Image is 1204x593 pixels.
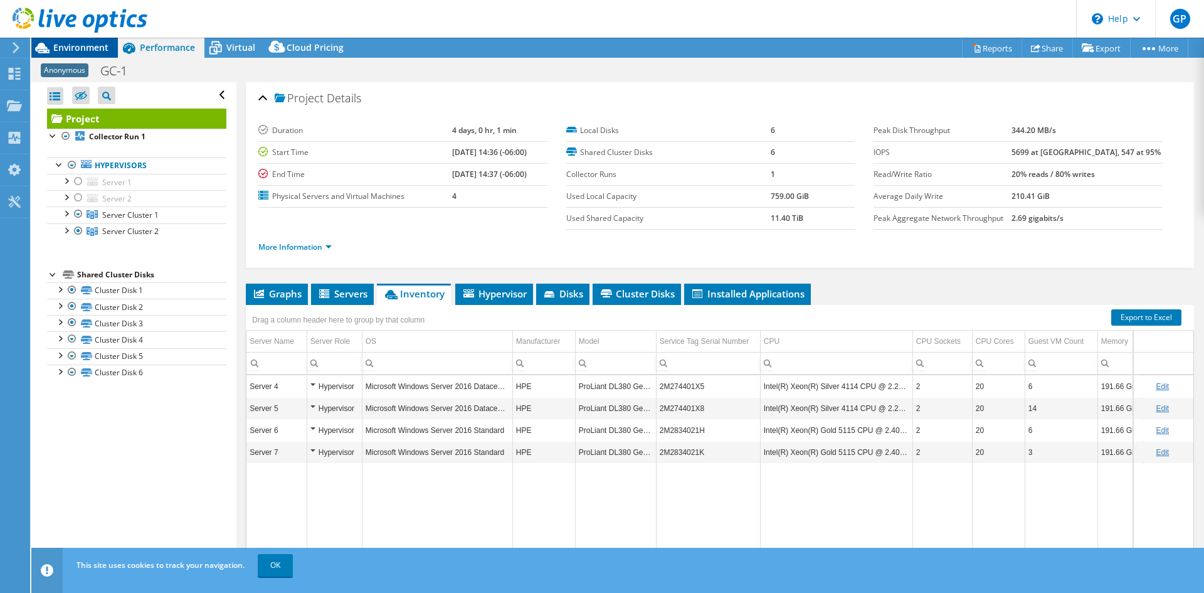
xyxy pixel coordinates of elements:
a: Cluster Disk 4 [47,331,226,348]
td: Column Service Tag Serial Number, Value 2M274401X8 [656,397,760,419]
span: Performance [140,41,195,53]
b: 6 [771,125,775,136]
b: 20% reads / 80% writes [1011,169,1095,179]
a: Edit [1156,426,1169,435]
label: Shared Cluster Disks [566,146,771,159]
td: Column CPU Cores, Value 20 [972,397,1025,419]
h1: GC-1 [95,64,147,78]
td: Column Manufacturer, Value HPE [512,397,575,419]
div: Hypervisor [310,445,359,460]
td: OS Column [362,331,512,353]
div: Manufacturer [516,334,561,349]
b: [DATE] 14:36 (-06:00) [452,147,527,158]
td: Column CPU, Value Intel(R) Xeon(R) Silver 4114 CPU @ 2.20GHz [760,397,912,419]
td: Column Service Tag Serial Number, Value 2M274401X5 [656,375,760,397]
td: Column CPU, Value Intel(R) Xeon(R) Gold 5115 CPU @ 2.40GHz [760,441,912,463]
b: 2.69 gigabits/s [1011,213,1064,223]
td: Column CPU Sockets, Filter cell [912,352,972,374]
span: Anonymous [41,63,88,77]
a: Share [1022,38,1073,58]
td: Column Memory, Value 191.66 GiB [1097,397,1143,419]
label: Duration [258,124,452,137]
td: CPU Sockets Column [912,331,972,353]
td: Column CPU, Filter cell [760,352,912,374]
td: Model Column [575,331,656,353]
td: CPU Column [760,331,912,353]
a: Export [1072,38,1131,58]
div: Service Tag Serial Number [660,334,749,349]
b: 344.20 MB/s [1011,125,1056,136]
span: Inventory [383,287,445,300]
td: Column Guest VM Count, Value 14 [1025,397,1097,419]
td: Server Role Column [307,331,362,353]
td: Column Server Role, Value Hypervisor [307,375,362,397]
td: Column CPU Cores, Value 20 [972,419,1025,441]
a: Export to Excel [1111,309,1181,326]
td: Server Name Column [246,331,307,353]
td: Column Model, Value ProLiant DL380 Gen10 [575,419,656,441]
td: Column CPU, Value Intel(R) Xeon(R) Gold 5115 CPU @ 2.40GHz [760,419,912,441]
td: Column Guest VM Count, Filter cell [1025,352,1097,374]
svg: \n [1092,13,1103,24]
td: Column Server Name, Value Server 5 [246,397,307,419]
a: Edit [1156,404,1169,413]
td: Column Server Name, Value Server 6 [246,419,307,441]
td: Column Memory, Value 191.66 GiB [1097,375,1143,397]
td: Column CPU Cores, Value 20 [972,441,1025,463]
a: Server 1 [47,174,226,190]
td: Column Memory, Filter cell [1097,352,1143,374]
div: CPU Cores [976,334,1014,349]
td: Column CPU Sockets, Value 2 [912,441,972,463]
div: Drag a column header here to group by that column [249,311,428,329]
span: Graphs [252,287,302,300]
b: 1 [771,169,775,179]
b: 759.00 GiB [771,191,809,201]
span: Virtual [226,41,255,53]
td: Manufacturer Column [512,331,575,353]
span: Cloud Pricing [287,41,344,53]
div: Data grid [246,305,1194,572]
td: Column Service Tag Serial Number, Value 2M2834021K [656,441,760,463]
a: OK [258,554,293,577]
div: Hypervisor [310,379,359,394]
span: GP [1170,9,1190,29]
div: OS [366,334,376,349]
label: Used Shared Capacity [566,212,771,225]
div: Server Name [250,334,294,349]
label: Physical Servers and Virtual Machines [258,190,452,203]
td: Column CPU Cores, Filter cell [972,352,1025,374]
td: Column Guest VM Count, Value 3 [1025,441,1097,463]
label: Local Disks [566,124,771,137]
span: Servers [317,287,367,300]
a: Collector Run 1 [47,129,226,145]
a: Cluster Disk 2 [47,299,226,315]
div: Server Role [310,334,350,349]
span: Project [275,92,324,105]
td: Column Model, Filter cell [575,352,656,374]
label: IOPS [874,146,1011,159]
b: [DATE] 14:37 (-06:00) [452,169,527,179]
a: Project [47,109,226,129]
td: Column Server Name, Filter cell [246,352,307,374]
td: Column Memory, Value 191.66 GiB [1097,441,1143,463]
div: Model [579,334,599,349]
td: Column Model, Value ProLiant DL380 Gen10 [575,441,656,463]
span: Disks [542,287,583,300]
a: Edit [1156,382,1169,391]
a: Reports [962,38,1022,58]
td: Guest VM Count Column [1025,331,1097,353]
span: Cluster Disks [599,287,675,300]
div: Shared Cluster Disks [77,267,226,282]
a: Edit [1156,448,1169,457]
td: Column OS, Value Microsoft Windows Server 2016 Datacenter [362,375,512,397]
td: Column CPU, Value Intel(R) Xeon(R) Silver 4114 CPU @ 2.20GHz [760,375,912,397]
label: Peak Aggregate Network Throughput [874,212,1011,225]
td: CPU Cores Column [972,331,1025,353]
td: Column OS, Value Microsoft Windows Server 2016 Standard [362,441,512,463]
a: Cluster Disk 1 [47,282,226,299]
td: Column CPU Sockets, Value 2 [912,375,972,397]
b: Collector Run 1 [89,131,145,142]
b: 210.41 GiB [1011,191,1050,201]
span: Details [327,90,361,105]
label: Peak Disk Throughput [874,124,1011,137]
